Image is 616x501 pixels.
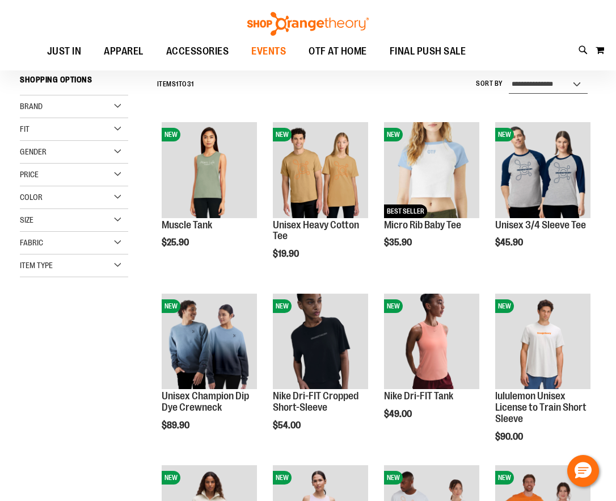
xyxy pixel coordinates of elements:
[273,122,368,218] img: Unisex Heavy Cotton Tee
[495,237,525,248] span: $45.90
[384,128,403,141] span: NEW
[490,116,596,277] div: product
[92,39,155,65] a: APPAREL
[495,128,514,141] span: NEW
[384,204,427,218] span: BEST SELLER
[20,170,39,179] span: Price
[176,80,179,88] span: 1
[378,288,485,448] div: product
[267,288,374,460] div: product
[166,39,229,64] span: ACCESSORIES
[384,122,479,219] a: Micro Rib Baby TeeNEWBEST SELLER
[567,455,599,487] button: Hello, have a question? Let’s chat.
[273,471,292,485] span: NEW
[273,294,368,389] img: Nike Dri-FIT Cropped Short-Sleeve
[384,294,479,391] a: Nike Dri-FIT TankNEW
[162,219,212,231] a: Muscle Tank
[36,39,93,64] a: JUST IN
[162,122,257,219] a: Muscle TankNEW
[384,219,461,231] a: Micro Rib Baby Tee
[162,471,180,485] span: NEW
[273,420,302,431] span: $54.00
[495,294,590,389] img: lululemon Unisex License to Train Short Sleeve
[495,390,587,424] a: lululemon Unisex License to Train Short Sleeve
[155,39,241,65] a: ACCESSORIES
[20,124,29,133] span: Fit
[267,116,374,288] div: product
[273,219,359,242] a: Unisex Heavy Cotton Tee
[20,70,128,95] strong: Shopping Options
[273,390,358,413] a: Nike Dri-FIT Cropped Short-Sleeve
[240,39,297,65] a: EVENTS
[309,39,367,64] span: OTF AT HOME
[162,237,191,248] span: $25.90
[162,299,180,313] span: NEW
[273,249,301,259] span: $19.90
[20,261,53,270] span: Item Type
[162,122,257,218] img: Muscle Tank
[20,193,43,202] span: Color
[495,432,525,442] span: $90.00
[273,294,368,391] a: Nike Dri-FIT Cropped Short-SleeveNEW
[20,102,43,111] span: Brand
[273,299,292,313] span: NEW
[162,390,249,413] a: Unisex Champion Dip Dye Crewneck
[297,39,378,65] a: OTF AT HOME
[495,122,590,219] a: Unisex 3/4 Sleeve TeeNEW
[384,409,414,419] span: $49.00
[495,294,590,391] a: lululemon Unisex License to Train Short SleeveNEW
[162,294,257,389] img: Unisex Champion Dip Dye Crewneck
[20,238,43,247] span: Fabric
[157,76,194,93] h2: Items to
[384,294,479,389] img: Nike Dri-FIT Tank
[273,128,292,141] span: NEW
[495,299,514,313] span: NEW
[187,80,194,88] span: 31
[273,122,368,219] a: Unisex Heavy Cotton TeeNEW
[390,39,466,64] span: FINAL PUSH SALE
[47,39,82,64] span: JUST IN
[20,147,47,156] span: Gender
[495,471,514,485] span: NEW
[104,39,144,64] span: APPAREL
[384,390,453,402] a: Nike Dri-FIT Tank
[378,39,478,65] a: FINAL PUSH SALE
[251,39,286,64] span: EVENTS
[156,288,263,460] div: product
[246,12,370,36] img: Shop Orangetheory
[495,219,586,231] a: Unisex 3/4 Sleeve Tee
[162,128,180,141] span: NEW
[476,79,503,89] label: Sort By
[378,116,485,277] div: product
[495,122,590,218] img: Unisex 3/4 Sleeve Tee
[156,116,263,277] div: product
[384,471,403,485] span: NEW
[20,215,33,224] span: Size
[384,237,414,248] span: $35.90
[384,299,403,313] span: NEW
[384,122,479,218] img: Micro Rib Baby Tee
[162,294,257,391] a: Unisex Champion Dip Dye CrewneckNEW
[162,420,191,431] span: $89.90
[490,288,596,471] div: product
